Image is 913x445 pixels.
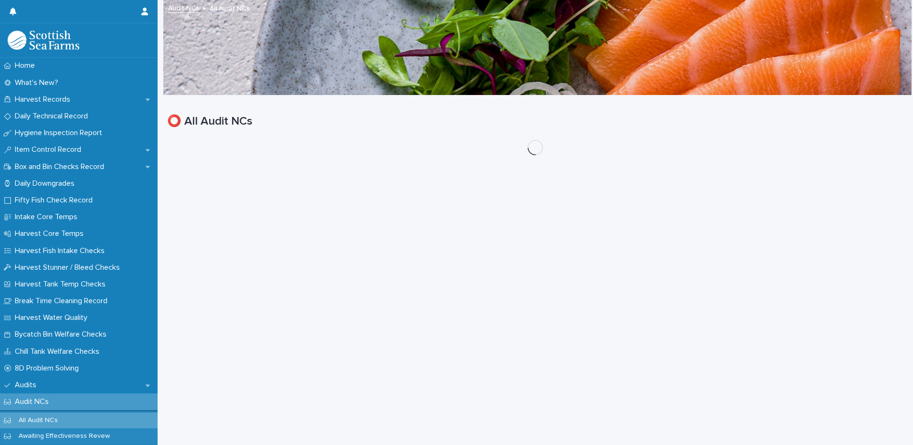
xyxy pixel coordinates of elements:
[11,61,42,70] p: Home
[11,313,95,322] p: Harvest Water Quality
[11,397,56,406] p: Audit NCs
[11,263,127,272] p: Harvest Stunner / Bleed Checks
[11,297,115,306] p: Break Time Cleaning Record
[11,95,78,104] p: Harvest Records
[11,179,82,188] p: Daily Downgrades
[11,246,112,255] p: Harvest Fish Intake Checks
[11,196,100,205] p: Fifty Fish Check Record
[11,112,96,121] p: Daily Technical Record
[11,432,117,440] p: Awaiting Effectiveness Revew
[11,145,89,154] p: Item Control Record
[168,2,199,13] a: Audit NCs
[11,416,65,424] p: All Audit NCs
[11,364,86,373] p: 8D Problem Solving
[8,31,79,50] img: mMrefqRFQpe26GRNOUkG
[11,162,112,171] p: Box and Bin Checks Record
[11,330,114,339] p: Bycatch Bin Welfare Checks
[11,229,91,238] p: Harvest Core Temps
[210,2,250,13] p: All Audit NCs
[11,381,44,390] p: Audits
[167,115,903,128] h1: ⭕ All Audit NCs
[11,280,113,289] p: Harvest Tank Temp Checks
[11,128,110,138] p: Hygiene Inspection Report
[11,78,66,87] p: What's New?
[11,212,85,222] p: Intake Core Temps
[11,347,107,356] p: Chill Tank Welfare Checks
